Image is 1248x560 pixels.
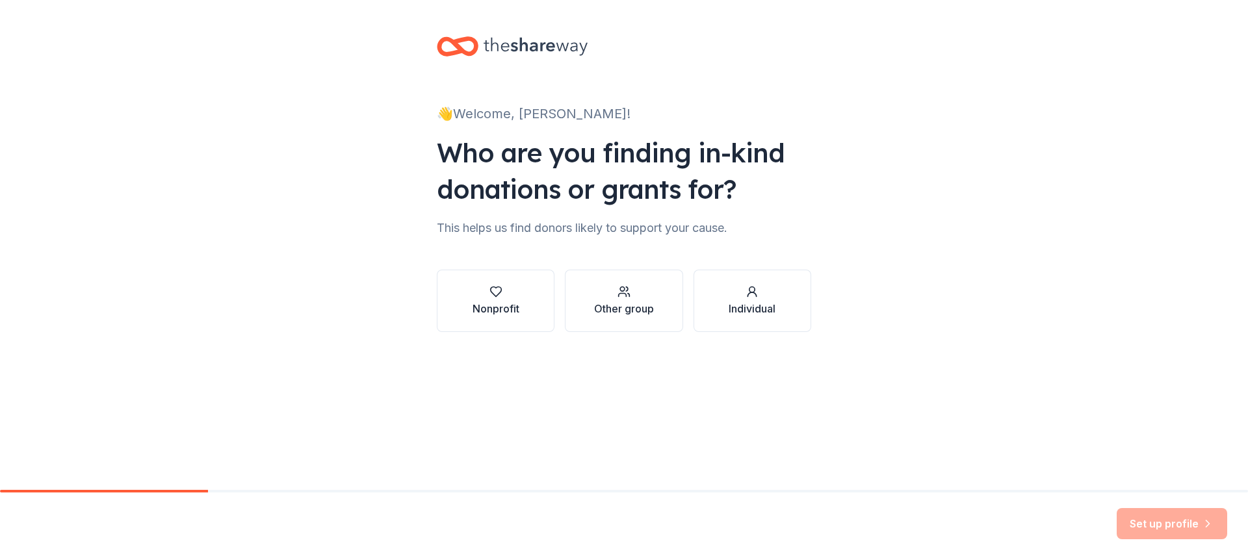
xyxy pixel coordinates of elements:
div: Nonprofit [473,301,519,316]
div: This helps us find donors likely to support your cause. [437,218,811,238]
button: Nonprofit [437,270,554,332]
button: Other group [565,270,682,332]
div: 👋 Welcome, [PERSON_NAME]! [437,103,811,124]
button: Individual [694,270,811,332]
div: Who are you finding in-kind donations or grants for? [437,134,811,207]
div: Other group [594,301,654,316]
div: Individual [729,301,775,316]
